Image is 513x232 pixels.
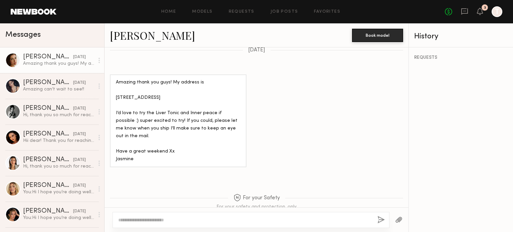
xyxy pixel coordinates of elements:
[233,194,280,202] span: For your Safety
[23,112,94,118] div: Hi, thank you so much for reaching out! The rate for the organic video is $300. Here are the usag...
[352,29,403,42] button: Book model
[23,60,94,67] div: Amazing thank you guys! My address is [STREET_ADDRESS] I’d love to try the Liver Tonic and Inner ...
[23,163,94,170] div: Hi, thank you so much for reaching out! I’d love to discuss the potential for UGC collaboration. ...
[73,80,86,86] div: [DATE]
[73,54,86,60] div: [DATE]
[23,131,73,138] div: [PERSON_NAME]
[229,10,254,14] a: Requests
[23,157,73,163] div: [PERSON_NAME]
[23,79,73,86] div: [PERSON_NAME]
[484,6,486,10] div: 3
[23,189,94,195] div: You: Hi I hope you’re doing well! I wanted to reach out to see if you’re currently offering UGC v...
[116,79,240,163] div: Amazing thank you guys! My address is [STREET_ADDRESS] I’d love to try the Liver Tonic and Inner ...
[73,208,86,215] div: [DATE]
[161,10,176,14] a: Home
[23,215,94,221] div: You: Hi I hope you’re doing well! I wanted to reach out to see if you’re currently offering UGC v...
[73,131,86,138] div: [DATE]
[23,86,94,92] div: Amazing can’t wait to see!!
[314,10,340,14] a: Favorites
[248,47,265,53] span: [DATE]
[492,6,502,17] a: T
[73,157,86,163] div: [DATE]
[414,33,508,40] div: History
[23,54,73,60] div: [PERSON_NAME]
[5,31,41,39] span: Messages
[73,183,86,189] div: [DATE]
[203,204,310,216] div: For your safety and protection, only communicate and pay directly within Newbook
[192,10,212,14] a: Models
[23,138,94,144] div: Hii dear! Thank you for reaching out. I make ugc for a few brands that align with me and love you...
[73,105,86,112] div: [DATE]
[23,105,73,112] div: [PERSON_NAME]
[110,28,195,42] a: [PERSON_NAME]
[23,182,73,189] div: [PERSON_NAME]
[271,10,298,14] a: Job Posts
[414,55,508,60] div: REQUESTS
[352,32,403,38] a: Book model
[23,208,73,215] div: [PERSON_NAME]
